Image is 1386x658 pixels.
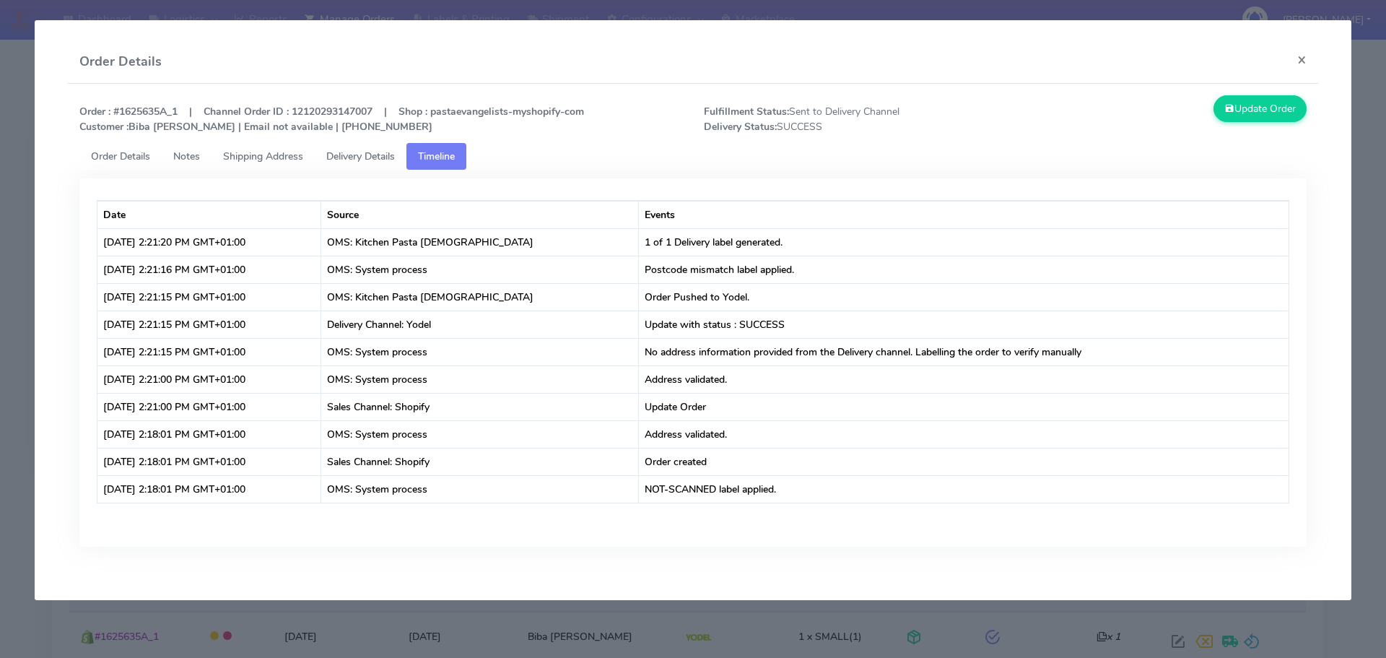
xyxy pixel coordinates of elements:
[91,150,150,163] span: Order Details
[321,283,639,311] td: OMS: Kitchen Pasta [DEMOGRAPHIC_DATA]
[693,104,1006,134] span: Sent to Delivery Channel SUCCESS
[321,311,639,338] td: Delivery Channel: Yodel
[639,475,1289,503] td: NOT-SCANNED label applied.
[321,475,639,503] td: OMS: System process
[321,420,639,448] td: OMS: System process
[418,150,455,163] span: Timeline
[639,448,1289,475] td: Order created
[639,420,1289,448] td: Address validated.
[97,448,321,475] td: [DATE] 2:18:01 PM GMT+01:00
[639,393,1289,420] td: Update Order
[639,228,1289,256] td: 1 of 1 Delivery label generated.
[97,201,321,228] th: Date
[97,420,321,448] td: [DATE] 2:18:01 PM GMT+01:00
[639,311,1289,338] td: Update with status : SUCCESS
[321,256,639,283] td: OMS: System process
[326,150,395,163] span: Delivery Details
[97,311,321,338] td: [DATE] 2:21:15 PM GMT+01:00
[639,256,1289,283] td: Postcode mismatch label applied.
[97,256,321,283] td: [DATE] 2:21:16 PM GMT+01:00
[1286,40,1318,79] button: Close
[97,365,321,393] td: [DATE] 2:21:00 PM GMT+01:00
[97,475,321,503] td: [DATE] 2:18:01 PM GMT+01:00
[79,52,162,72] h4: Order Details
[639,365,1289,393] td: Address validated.
[97,283,321,311] td: [DATE] 2:21:15 PM GMT+01:00
[704,120,777,134] strong: Delivery Status:
[79,105,584,134] strong: Order : #1625635A_1 | Channel Order ID : 12120293147007 | Shop : pastaevangelists-myshopify-com B...
[97,228,321,256] td: [DATE] 2:21:20 PM GMT+01:00
[79,143,1307,170] ul: Tabs
[704,105,789,118] strong: Fulfillment Status:
[321,393,639,420] td: Sales Channel: Shopify
[1213,95,1307,122] button: Update Order
[97,338,321,365] td: [DATE] 2:21:15 PM GMT+01:00
[321,448,639,475] td: Sales Channel: Shopify
[321,228,639,256] td: OMS: Kitchen Pasta [DEMOGRAPHIC_DATA]
[223,150,303,163] span: Shipping Address
[79,120,128,134] strong: Customer :
[321,365,639,393] td: OMS: System process
[321,338,639,365] td: OMS: System process
[639,283,1289,311] td: Order Pushed to Yodel.
[173,150,200,163] span: Notes
[639,201,1289,228] th: Events
[97,393,321,420] td: [DATE] 2:21:00 PM GMT+01:00
[321,201,639,228] th: Source
[639,338,1289,365] td: No address information provided from the Delivery channel. Labelling the order to verify manually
